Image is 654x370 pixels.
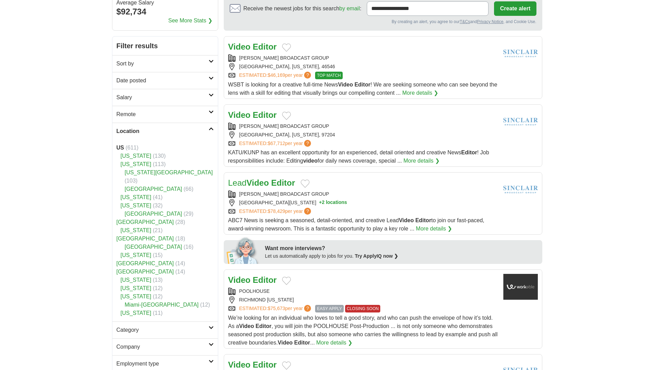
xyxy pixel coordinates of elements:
a: [US_STATE] [121,227,151,233]
a: [PERSON_NAME] BROADCAST GROUP [239,55,329,61]
span: (11) [153,310,162,316]
div: RICHMOND [US_STATE] [228,296,498,304]
strong: Video [228,42,251,51]
a: Salary [112,89,218,106]
a: ESTIMATED:$67,712per year? [239,140,313,147]
button: Create alert [494,1,536,16]
a: ESTIMATED:$78,429per year? [239,208,313,215]
a: [US_STATE] [121,285,151,291]
span: KATU/KUNP has an excellent opportunity for an experienced, detail oriented and creative News ! Jo... [228,150,489,164]
strong: Editor [255,323,271,329]
h2: Category [117,326,209,334]
div: Want more interviews? [265,244,538,253]
strong: Editor [461,150,477,155]
strong: Video [338,82,353,88]
span: Receive the newest jobs for this search : [243,4,361,13]
a: More details ❯ [416,225,452,233]
a: Privacy Notice [477,19,503,24]
h2: Filter results [112,37,218,55]
span: WSBT is looking for a creative full-time News ! We are seeking someone who can see beyond the len... [228,82,497,96]
a: [GEOGRAPHIC_DATA] [117,219,174,225]
a: More details ❯ [402,89,439,97]
a: [GEOGRAPHIC_DATA] [125,186,182,192]
a: [PERSON_NAME] BROADCAST GROUP [239,123,329,129]
a: T&Cs [460,19,470,24]
a: [US_STATE] [121,252,151,258]
span: (18) [175,236,185,241]
a: Location [112,123,218,140]
div: [GEOGRAPHIC_DATA], [US_STATE], 46546 [228,63,498,70]
a: by email [339,6,360,11]
strong: Editor [271,178,295,187]
strong: Editor [415,217,431,223]
span: (16) [184,244,193,250]
span: (103) [125,178,138,184]
span: (12) [153,294,162,299]
span: ? [304,305,311,312]
a: [US_STATE][GEOGRAPHIC_DATA] [125,169,213,175]
span: (12) [153,285,162,291]
button: +2 locations [319,199,347,206]
a: Video Editor [228,110,277,120]
div: [GEOGRAPHIC_DATA], [US_STATE], 97204 [228,131,498,138]
div: Let us automatically apply to jobs for you. [265,253,538,260]
strong: Video [228,360,251,369]
a: ESTIMATED:$46,169per year? [239,72,313,79]
button: Add to favorite jobs [282,112,291,120]
div: [GEOGRAPHIC_DATA][US_STATE] [228,199,498,206]
a: [US_STATE] [121,294,151,299]
img: Sinclair Broadcast Group logo [503,109,538,135]
button: Add to favorite jobs [282,361,291,370]
a: Category [112,321,218,338]
button: Add to favorite jobs [301,179,310,188]
span: TOP MATCH [315,72,342,79]
strong: video [303,158,318,164]
a: [US_STATE] [121,203,151,208]
strong: Editor [354,82,370,88]
span: (66) [184,186,193,192]
span: ABC7 News is seeking a seasoned, detail-oriented, and creative Lead to join our fast-paced, award... [228,217,484,232]
span: (32) [153,203,162,208]
a: More details ❯ [316,339,352,347]
a: Sort by [112,55,218,72]
div: $92,734 [117,6,214,18]
a: Date posted [112,72,218,89]
a: [GEOGRAPHIC_DATA] [117,236,174,241]
button: Add to favorite jobs [282,43,291,52]
strong: Video [239,323,254,329]
div: By creating an alert, you agree to our and , and Cookie Use. [230,19,536,25]
a: [US_STATE] [121,310,151,316]
h2: Sort by [117,60,209,68]
strong: Video [246,178,269,187]
h2: Salary [117,93,209,102]
strong: Editor [294,340,310,346]
h2: Company [117,343,209,351]
strong: US [117,145,124,151]
a: LeadVideo Editor [228,178,295,187]
span: + [319,199,322,206]
span: (41) [153,194,162,200]
a: More details ❯ [403,157,440,165]
a: Remote [112,106,218,123]
a: Try ApplyIQ now ❯ [355,253,398,259]
a: [US_STATE] [121,194,151,200]
strong: Video [278,340,293,346]
strong: Video [399,217,414,223]
img: apply-iq-scientist.png [227,236,260,264]
a: Video Editor [228,360,277,369]
span: ? [304,140,311,147]
div: POOLHOUSE [228,288,498,295]
span: (14) [175,260,185,266]
span: CLOSING SOON [345,305,381,312]
h2: Location [117,127,209,135]
span: (611) [125,145,138,151]
span: (21) [153,227,162,233]
span: (130) [153,153,165,159]
a: [GEOGRAPHIC_DATA] [125,211,182,217]
strong: Video [228,275,251,285]
span: (15) [153,252,162,258]
h2: Employment type [117,360,209,368]
span: $78,429 [268,208,285,214]
strong: Editor [253,275,276,285]
h2: Remote [117,110,209,119]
